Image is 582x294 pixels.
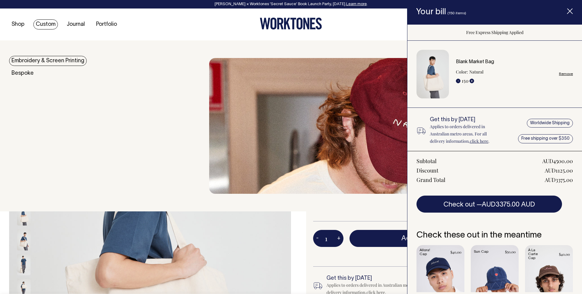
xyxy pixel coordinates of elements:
span: Free Express Shipping Applied [350,251,554,258]
a: Learn more [346,2,367,6]
a: Embroidery & Screen Printing [9,56,87,66]
div: AUD1125.00 [545,167,573,174]
span: Add to bill [401,235,431,241]
button: - [313,232,322,244]
h6: Get this by [DATE] [326,275,445,282]
a: Remove [559,72,573,76]
a: Bespoke [9,68,36,78]
div: Discount [416,167,438,174]
img: natural [17,229,31,251]
span: Free Express Shipping Applied [466,29,523,35]
div: AUD3375.00 [545,176,573,183]
a: Custom [33,19,58,29]
a: Blank Market Bag [456,60,494,64]
button: - [456,79,460,83]
a: Shop [9,19,27,29]
img: natural [17,204,31,226]
button: Check out —AUD3375.00 AUD [416,196,562,213]
a: click here [470,138,488,144]
span: (150 items) [447,12,466,15]
a: Journal [64,19,87,29]
h6: Get this by [DATE] [430,117,502,123]
div: Subtotal [416,157,436,165]
dd: Natural [469,68,483,76]
button: + [334,232,343,244]
a: Portfolio [94,19,119,29]
div: AUD4500.00 [542,157,573,165]
img: Blank Market Bag [416,50,449,99]
h6: Check these out in the meantime [416,231,573,240]
img: embroidery & Screen Printing [209,58,573,194]
dt: Color: [456,68,468,76]
button: + [470,79,474,83]
p: Applies to orders delivered in Australian metro areas. For all delivery information, . [430,123,502,145]
span: AUD3375.00 AUD [482,202,535,208]
img: natural [17,254,31,275]
div: [PERSON_NAME] × Worktones ‘Secret Sauce’ Book Launch Party, [DATE]. . [6,2,576,6]
div: Grand Total [416,176,445,183]
button: Add to bill —AUD30.00AUD22.50 [350,230,554,247]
